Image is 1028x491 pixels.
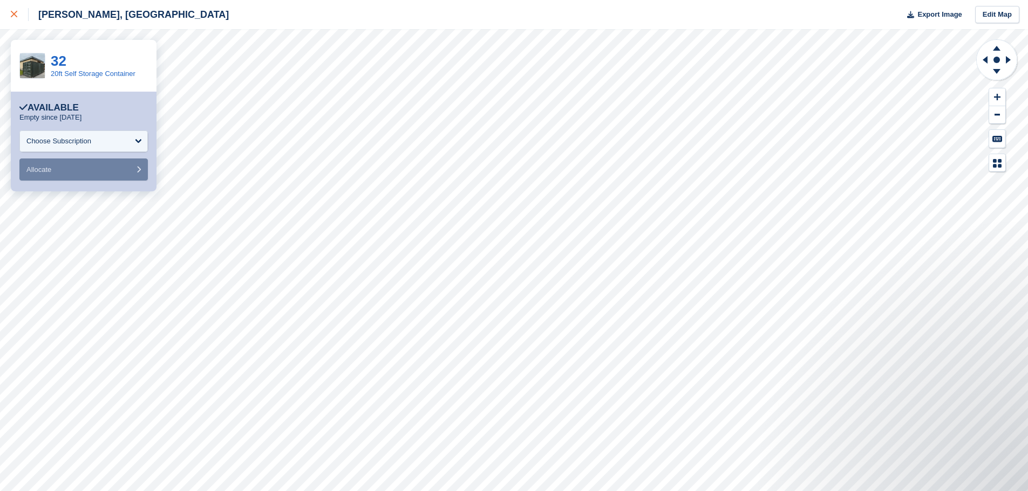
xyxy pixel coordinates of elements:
button: Zoom Out [989,106,1005,124]
div: Available [19,102,79,113]
span: Allocate [26,165,51,174]
button: Export Image [901,6,962,24]
span: Export Image [917,9,962,20]
button: Zoom In [989,88,1005,106]
p: Empty since [DATE] [19,113,81,122]
button: Keyboard Shortcuts [989,130,1005,148]
div: [PERSON_NAME], [GEOGRAPHIC_DATA] [29,8,229,21]
div: Choose Subscription [26,136,91,147]
a: Edit Map [975,6,1019,24]
button: Map Legend [989,154,1005,172]
a: 20ft Self Storage Container [51,70,135,78]
img: Blank%20240%20x%20240.jpg [20,53,45,78]
button: Allocate [19,158,148,181]
a: 32 [51,53,66,69]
